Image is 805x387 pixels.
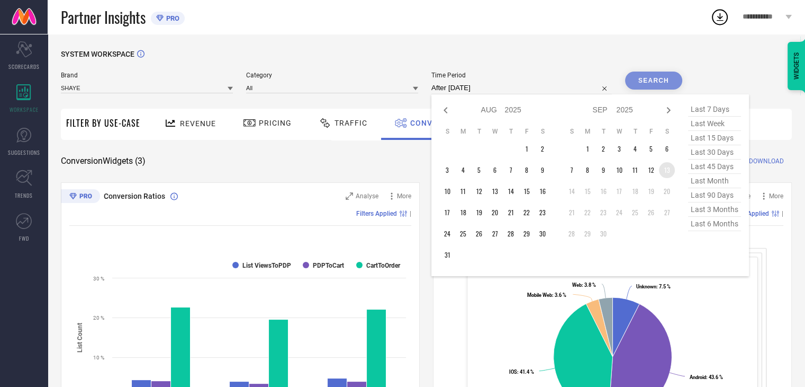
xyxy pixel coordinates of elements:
td: Tue Sep 30 2025 [595,226,611,242]
td: Wed Sep 17 2025 [611,183,627,199]
div: Next month [662,104,675,117]
td: Sun Sep 07 2025 [564,162,580,178]
input: Select time period [431,82,612,94]
th: Wednesday [487,127,503,136]
span: Filters Applied [356,210,397,217]
span: last 7 days [688,102,741,117]
th: Friday [643,127,659,136]
td: Wed Aug 27 2025 [487,226,503,242]
tspan: List Count [76,322,84,352]
text: : 3.6 % [527,292,566,298]
td: Wed Aug 20 2025 [487,205,503,221]
tspan: Android [689,374,705,380]
td: Tue Aug 12 2025 [471,183,487,199]
td: Wed Aug 13 2025 [487,183,503,199]
span: Time Period [431,72,612,79]
span: PRO [164,14,179,22]
td: Sat Aug 30 2025 [535,226,550,242]
span: | [782,210,783,217]
td: Tue Aug 19 2025 [471,205,487,221]
span: Traffic [334,119,367,127]
td: Tue Sep 02 2025 [595,141,611,157]
span: last 3 months [688,203,741,217]
span: last 30 days [688,145,741,160]
span: DOWNLOAD [749,156,784,166]
tspan: Mobile Web [527,292,552,298]
td: Mon Sep 22 2025 [580,205,595,221]
td: Sun Aug 17 2025 [439,205,455,221]
text: : 43.6 % [689,374,722,380]
td: Fri Aug 08 2025 [519,162,535,178]
td: Tue Sep 16 2025 [595,183,611,199]
span: Conversion Ratios [104,192,165,200]
td: Fri Aug 01 2025 [519,141,535,157]
span: Pricing [259,119,292,127]
span: Revenue [180,119,216,128]
td: Thu Sep 18 2025 [627,183,643,199]
td: Thu Aug 21 2025 [503,205,519,221]
span: More [397,192,411,200]
span: last 90 days [688,188,741,203]
td: Wed Sep 24 2025 [611,205,627,221]
td: Fri Aug 22 2025 [519,205,535,221]
span: Conversion Widgets ( 3 ) [61,156,146,166]
th: Sunday [564,127,580,136]
td: Sat Sep 20 2025 [659,183,675,199]
span: | [410,210,411,217]
td: Mon Sep 08 2025 [580,162,595,178]
td: Mon Aug 25 2025 [455,226,471,242]
span: Partner Insights [61,6,146,28]
text: : 3.8 % [572,282,596,288]
th: Monday [455,127,471,136]
div: Previous month [439,104,452,117]
td: Mon Sep 29 2025 [580,226,595,242]
td: Sat Aug 09 2025 [535,162,550,178]
tspan: Web [572,282,582,288]
th: Monday [580,127,595,136]
tspan: Unknown [636,284,656,289]
span: TRENDS [15,191,33,199]
span: last 45 days [688,160,741,174]
div: Premium [61,189,100,205]
td: Mon Sep 15 2025 [580,183,595,199]
tspan: IOS [509,369,517,375]
td: Sun Aug 03 2025 [439,162,455,178]
td: Fri Sep 26 2025 [643,205,659,221]
td: Thu Sep 25 2025 [627,205,643,221]
span: More [769,192,783,200]
span: Brand [61,72,233,79]
th: Saturday [535,127,550,136]
div: Open download list [710,7,729,27]
span: last month [688,174,741,188]
td: Thu Aug 14 2025 [503,183,519,199]
span: last 15 days [688,131,741,145]
td: Fri Sep 05 2025 [643,141,659,157]
text: : 7.5 % [636,284,671,289]
span: last week [688,117,741,131]
span: SCORECARDS [8,63,40,71]
text: 30 % [93,276,104,282]
td: Fri Sep 12 2025 [643,162,659,178]
td: Thu Sep 11 2025 [627,162,643,178]
span: Category [246,72,418,79]
td: Tue Aug 05 2025 [471,162,487,178]
th: Friday [519,127,535,136]
text: 20 % [93,315,104,321]
td: Mon Sep 01 2025 [580,141,595,157]
th: Thursday [503,127,519,136]
td: Fri Aug 29 2025 [519,226,535,242]
td: Sun Sep 28 2025 [564,226,580,242]
td: Wed Sep 10 2025 [611,162,627,178]
td: Mon Aug 18 2025 [455,205,471,221]
span: Conversion [410,119,462,127]
td: Wed Aug 06 2025 [487,162,503,178]
span: FWD [19,234,29,242]
td: Sat Sep 27 2025 [659,205,675,221]
td: Wed Sep 03 2025 [611,141,627,157]
th: Wednesday [611,127,627,136]
td: Sat Aug 23 2025 [535,205,550,221]
td: Mon Aug 04 2025 [455,162,471,178]
text: PDPToCart [313,262,344,269]
span: SUGGESTIONS [8,148,40,156]
td: Sun Aug 24 2025 [439,226,455,242]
